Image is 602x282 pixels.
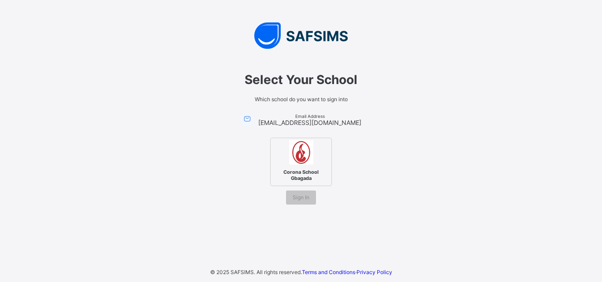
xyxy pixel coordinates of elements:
[302,269,392,275] span: ·
[169,22,433,49] img: SAFSIMS Logo
[178,96,424,103] span: Which school do you want to sign into
[178,72,424,87] span: Select Your School
[258,114,361,119] span: Email Address
[357,269,392,275] a: Privacy Policy
[289,140,313,165] img: Corona School Gbagada
[302,269,355,275] a: Terms and Conditions
[210,269,302,275] span: © 2025 SAFSIMS. All rights reserved.
[274,167,328,183] span: Corona School Gbagada
[293,194,309,201] span: Sign In
[258,119,361,126] span: [EMAIL_ADDRESS][DOMAIN_NAME]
